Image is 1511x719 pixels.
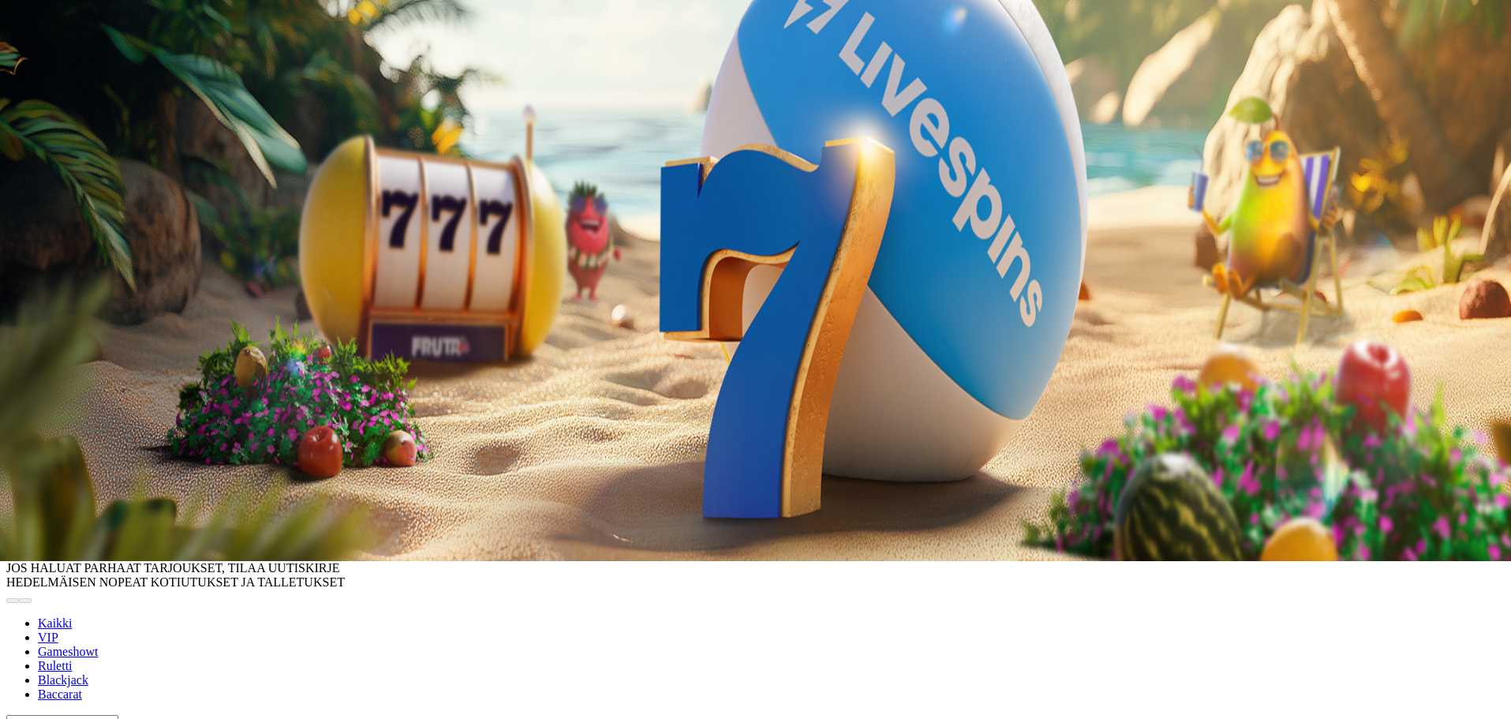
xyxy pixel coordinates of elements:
[6,590,1505,702] nav: Lobby
[6,561,339,575] span: JOS HALUAT PARHAAT TARJOUKSET, TILAA UUTISKIRJE
[6,575,345,589] span: HEDELMÄISEN NOPEAT KOTIUTUKSET JA TALLETUKSET
[38,645,98,658] a: Gameshowt
[38,631,58,644] a: VIP
[38,687,82,701] a: Baccarat
[38,673,88,687] a: Blackjack
[19,598,32,603] button: next slide
[6,598,19,603] button: prev slide
[38,659,73,672] a: Ruletti
[38,616,73,630] a: Kaikki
